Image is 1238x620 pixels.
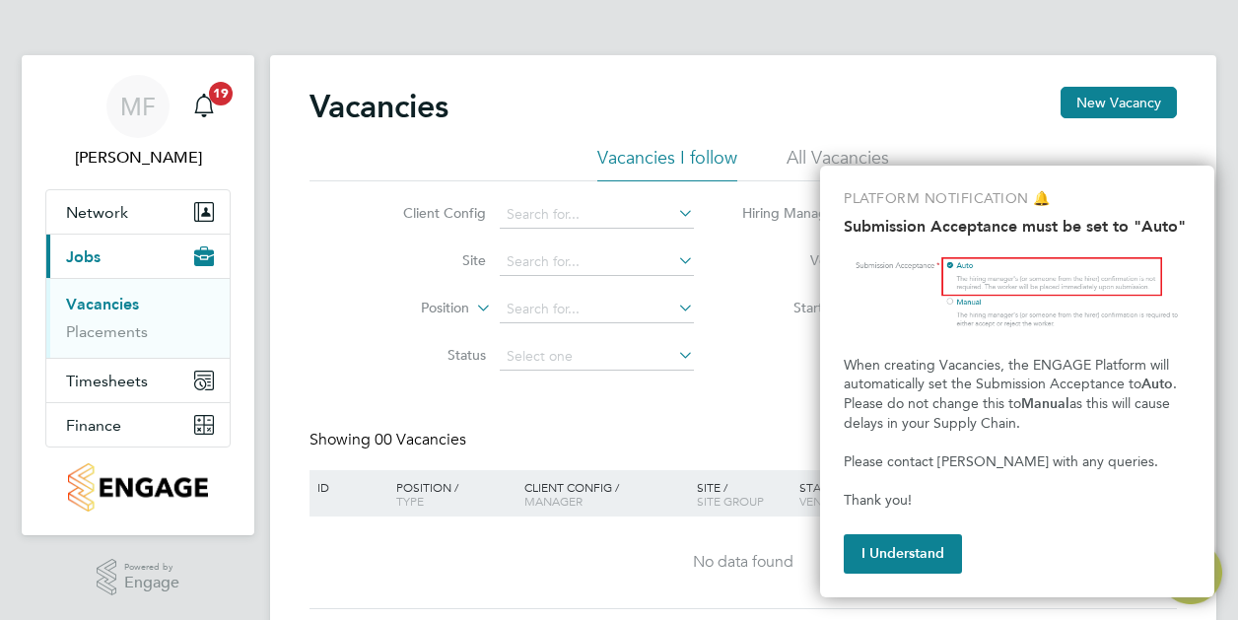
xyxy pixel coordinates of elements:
[844,252,1191,338] img: Highlight Auto Submission Acceptance
[120,94,156,119] span: MF
[22,55,254,535] nav: Main navigation
[844,189,1191,209] p: PLATFORM NOTIFICATION 🔔
[309,430,470,450] div: Showing
[381,470,519,517] div: Position /
[794,470,932,519] div: Start /
[726,204,840,224] label: Hiring Manager
[66,247,101,266] span: Jobs
[45,75,231,170] a: Go to account details
[312,470,381,504] div: ID
[500,296,694,323] input: Search for...
[787,146,889,181] li: All Vacancies
[743,299,857,316] label: Start Date
[312,552,1174,573] div: No data found
[524,493,583,509] span: Manager
[66,295,139,313] a: Vacancies
[844,357,1173,393] span: When creating Vacancies, the ENGAGE Platform will automatically set the Submission Acceptance to
[844,395,1174,432] span: as this will cause delays in your Supply Chain.
[844,534,962,574] button: I Understand
[743,251,857,269] label: Vendor
[1061,87,1177,118] button: New Vacancy
[68,463,207,512] img: countryside-properties-logo-retina.png
[356,299,469,318] label: Position
[66,203,128,222] span: Network
[373,204,486,222] label: Client Config
[844,217,1191,236] h2: Submission Acceptance must be set to "Auto"
[45,146,231,170] span: Marie Fraser
[820,166,1214,597] div: Submission Acceptance must be set to 'Auto'
[124,559,179,576] span: Powered by
[373,346,486,364] label: Status
[66,372,148,390] span: Timesheets
[500,201,694,229] input: Search for...
[373,251,486,269] label: Site
[1021,395,1069,412] strong: Manual
[124,575,179,591] span: Engage
[396,493,424,509] span: Type
[597,146,737,181] li: Vacancies I follow
[500,343,694,371] input: Select one
[692,470,795,517] div: Site /
[309,87,448,126] h2: Vacancies
[45,463,231,512] a: Go to home page
[844,491,1191,511] p: Thank you!
[375,430,466,449] span: 00 Vacancies
[66,416,121,435] span: Finance
[844,452,1191,472] p: Please contact [PERSON_NAME] with any queries.
[500,248,694,276] input: Search for...
[697,493,764,509] span: Site Group
[799,493,855,509] span: Vendors
[209,82,233,105] span: 19
[1141,376,1173,392] strong: Auto
[519,470,692,517] div: Client Config /
[66,322,148,341] a: Placements
[844,376,1181,412] span: . Please do not change this to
